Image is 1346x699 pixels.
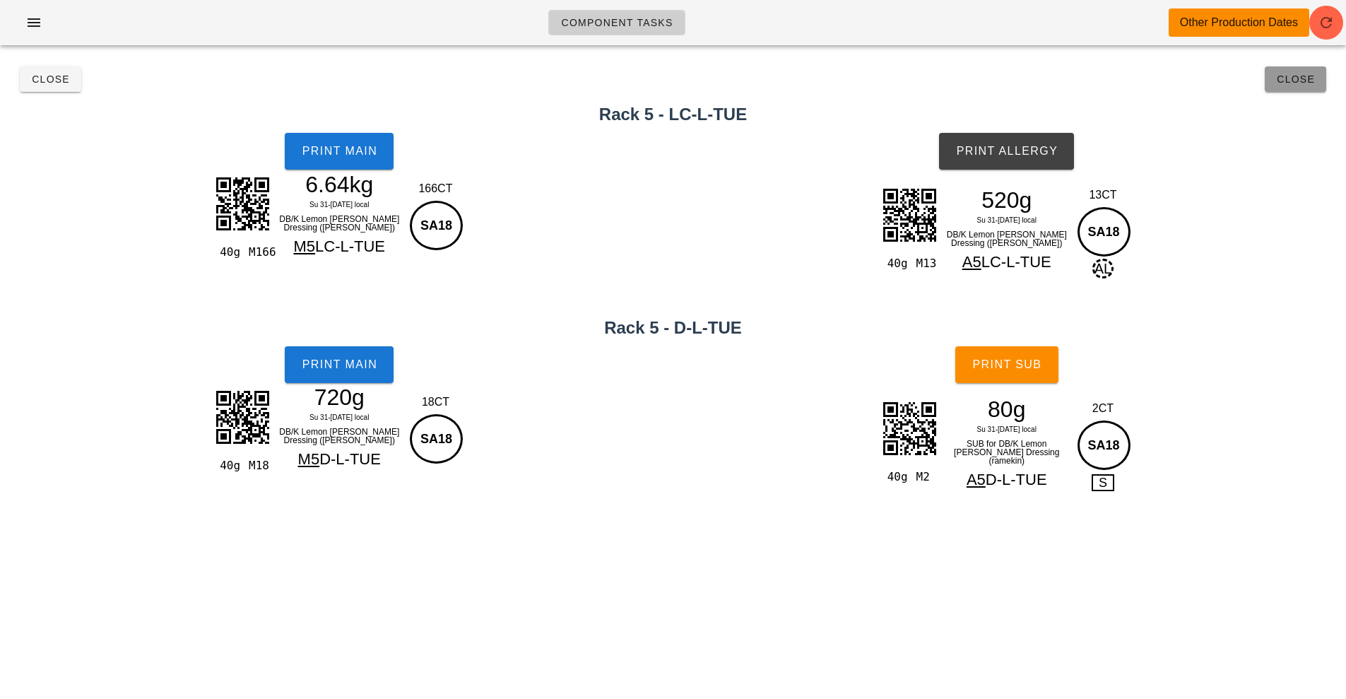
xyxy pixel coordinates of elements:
[1074,187,1133,204] div: 13CT
[977,425,1037,433] span: Su 31-[DATE] local
[560,17,673,28] span: Component Tasks
[207,382,278,452] img: cQmFdK0QyNgE5sRQkiGOasTIiNEHokNkSO1txB8Wu8h5MAQ8jtKIQT80xvSo9TmvUyy1KogzVUdRYlPpzK7Rm+ClV0h5BBio4...
[945,437,1068,468] div: SUB for DB/K Lemon [PERSON_NAME] Dressing (ramekin)
[319,450,381,468] span: D-L-TUE
[911,468,940,486] div: M2
[874,180,945,250] img: jmAgZ8nVqjAQse1Vm4PbASF2ROyCtMbkyoPsmW1WvKNlGYi485CMqWSwgTQBEcOgH3Uh3REBqB7o1nnVxiV6lujT2vaSCYnAU...
[911,254,940,273] div: M13
[243,457,272,475] div: M18
[309,201,369,208] span: Su 31-[DATE] local
[1180,14,1298,31] div: Other Production Dates
[986,471,1047,488] span: D-L-TUE
[207,168,278,239] img: hhhDwlkWyjWStakNekCulkZiPKcQ5XC0dZKwmIBElkMmNbO237yEh5I0AUSDByt7UySHEhozDUQhBMjatCGwppDWCOPtAIIQM...
[945,399,1068,420] div: 80g
[214,243,243,262] div: 40g
[285,346,394,383] button: Print Main
[410,201,463,250] div: SA18
[301,358,377,371] span: Print Main
[945,189,1068,211] div: 520g
[1078,207,1130,257] div: SA18
[548,10,685,35] a: Component Tasks
[955,145,1058,158] span: Print Allergy
[298,450,320,468] span: M5
[406,180,465,197] div: 166CT
[881,468,910,486] div: 40g
[981,253,1051,271] span: LC-L-TUE
[278,425,401,447] div: DB/K Lemon [PERSON_NAME] Dressing ([PERSON_NAME])
[243,243,272,262] div: M166
[315,237,385,255] span: LC-L-TUE
[1276,74,1315,85] span: Close
[293,237,315,255] span: M5
[1074,400,1133,417] div: 2CT
[874,393,945,464] img: R0AAAAAElFTkSuQmCC
[301,145,377,158] span: Print Main
[31,74,70,85] span: Close
[278,212,401,235] div: DB/K Lemon [PERSON_NAME] Dressing ([PERSON_NAME])
[962,253,981,271] span: A5
[278,387,401,408] div: 720g
[214,457,243,475] div: 40g
[278,174,401,195] div: 6.64kg
[8,315,1338,341] h2: Rack 5 - D-L-TUE
[20,66,81,92] button: Close
[972,358,1041,371] span: Print Sub
[939,133,1074,170] button: Print Allergy
[309,413,369,421] span: Su 31-[DATE] local
[1078,421,1130,470] div: SA18
[967,471,986,488] span: A5
[1265,66,1326,92] button: Close
[1092,259,1114,278] span: AL
[406,394,465,411] div: 18CT
[945,228,1068,250] div: DB/K Lemon [PERSON_NAME] Dressing ([PERSON_NAME])
[410,414,463,464] div: SA18
[1092,474,1114,491] span: S
[881,254,910,273] div: 40g
[8,102,1338,127] h2: Rack 5 - LC-L-TUE
[285,133,394,170] button: Print Main
[955,346,1058,383] button: Print Sub
[977,216,1037,224] span: Su 31-[DATE] local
